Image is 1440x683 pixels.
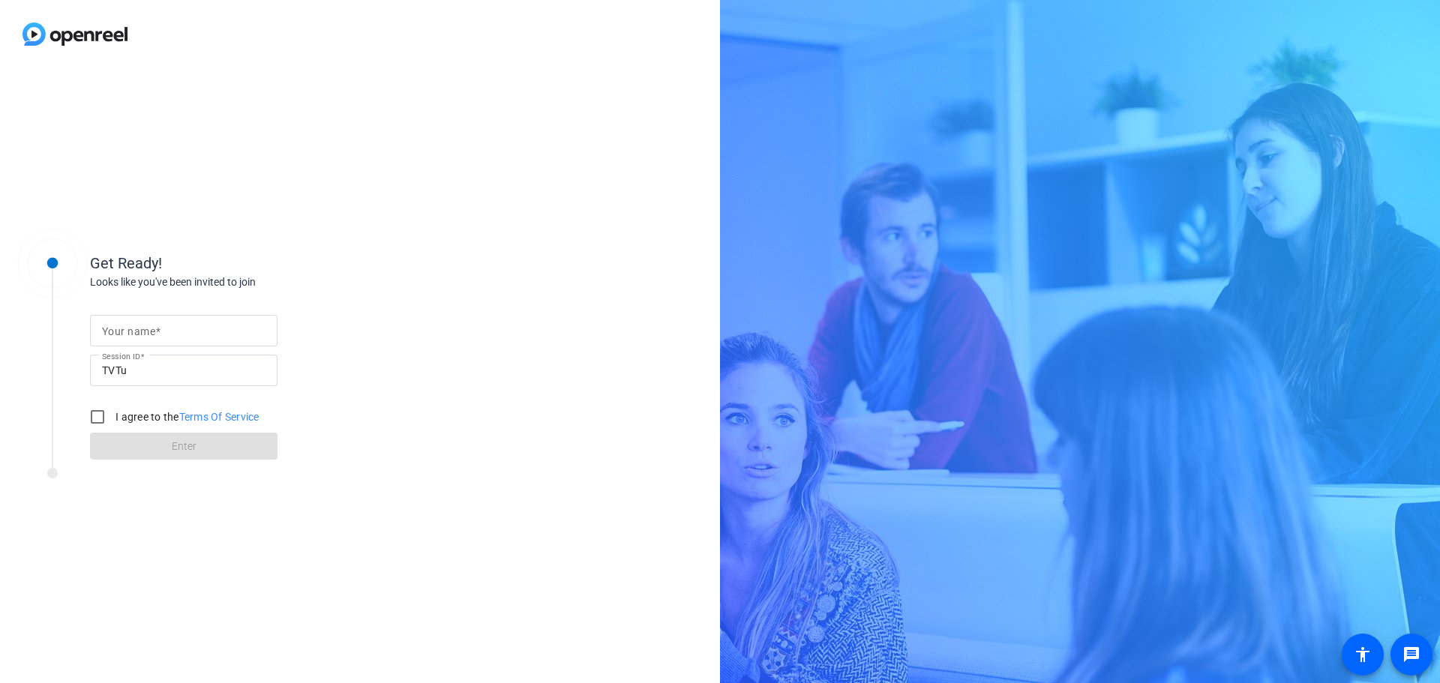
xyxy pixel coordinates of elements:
[112,409,259,424] label: I agree to the
[1402,646,1420,664] mat-icon: message
[102,352,140,361] mat-label: Session ID
[90,252,390,274] div: Get Ready!
[102,325,155,337] mat-label: Your name
[1354,646,1372,664] mat-icon: accessibility
[90,274,390,290] div: Looks like you've been invited to join
[179,411,259,423] a: Terms Of Service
